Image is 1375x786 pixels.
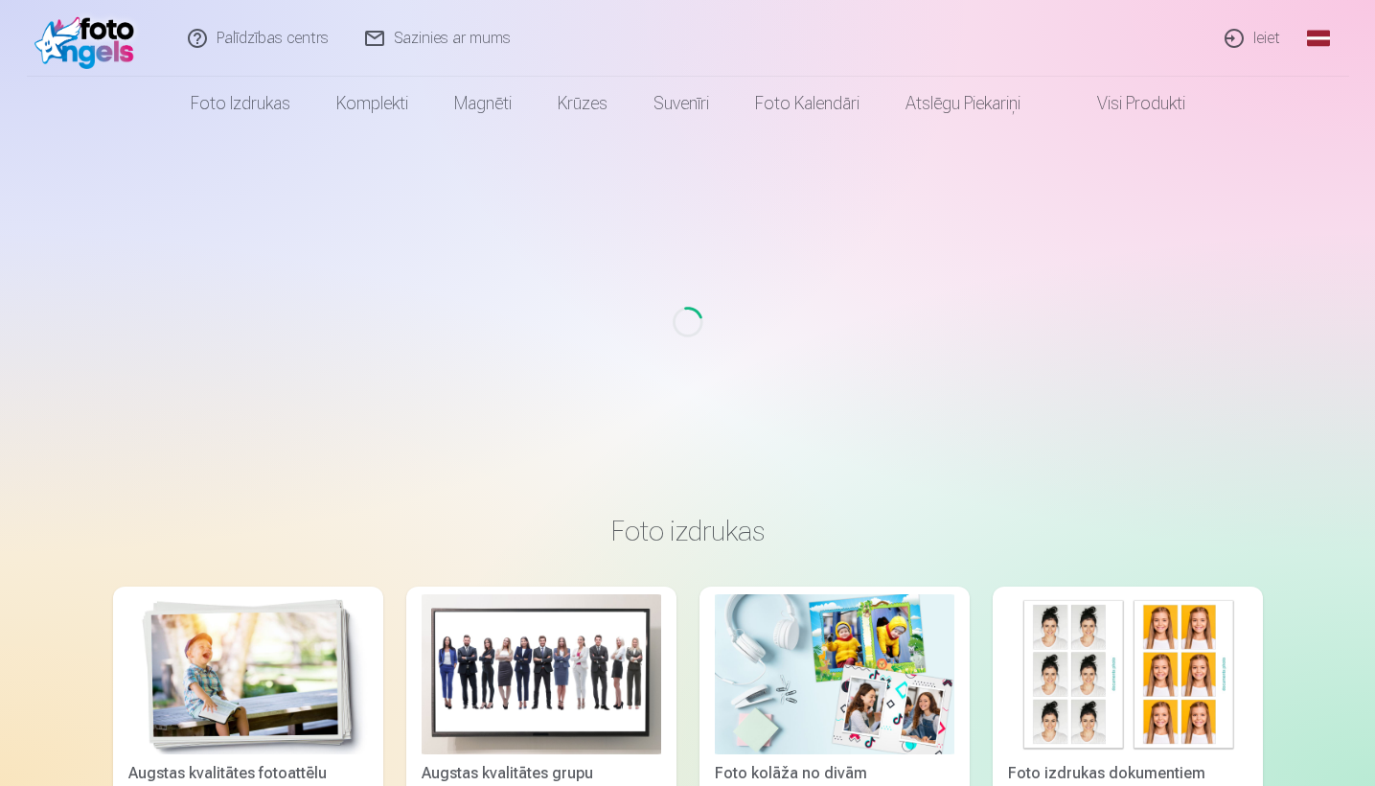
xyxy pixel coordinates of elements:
a: Foto kalendāri [732,77,882,130]
img: Augstas kvalitātes fotoattēlu izdrukas [128,594,368,754]
a: Suvenīri [630,77,732,130]
h3: Foto izdrukas [128,514,1248,548]
a: Magnēti [431,77,535,130]
a: Atslēgu piekariņi [882,77,1043,130]
div: Foto izdrukas dokumentiem [1000,762,1255,785]
a: Komplekti [313,77,431,130]
a: Krūzes [535,77,630,130]
img: Foto kolāža no divām fotogrāfijām [715,594,954,754]
img: Augstas kvalitātes grupu fotoattēlu izdrukas [422,594,661,754]
img: Foto izdrukas dokumentiem [1008,594,1248,754]
a: Visi produkti [1043,77,1208,130]
a: Foto izdrukas [168,77,313,130]
img: /fa1 [34,8,145,69]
